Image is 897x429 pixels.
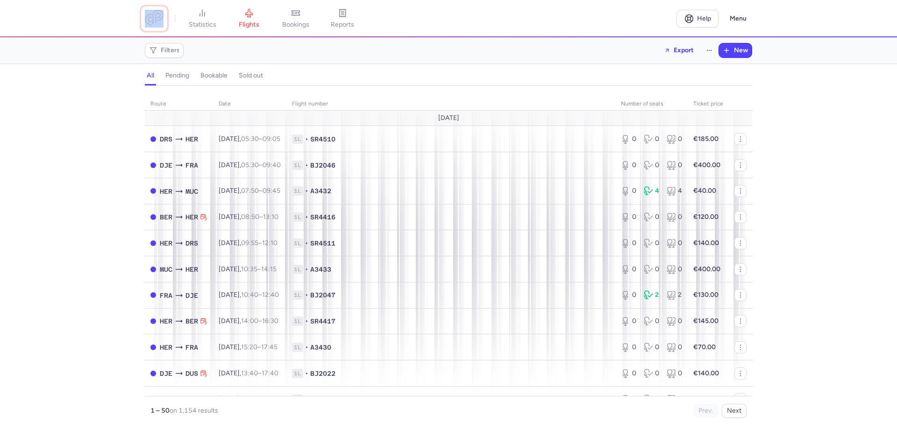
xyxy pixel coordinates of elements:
[621,343,636,352] div: 0
[219,161,281,169] span: [DATE],
[262,239,278,247] time: 12:10
[145,97,213,111] th: route
[693,369,719,377] strong: €140.00
[621,316,636,326] div: 0
[305,134,308,144] span: •
[185,186,198,197] span: MUC
[219,265,277,273] span: [DATE],
[644,265,659,274] div: 0
[292,369,303,378] span: 1L
[734,47,748,54] span: New
[160,186,172,197] span: HER
[241,239,258,247] time: 09:55
[241,161,281,169] span: –
[160,342,172,352] span: HER
[305,369,308,378] span: •
[292,343,303,352] span: 1L
[161,47,180,54] span: Filters
[262,369,278,377] time: 17:40
[310,316,335,326] span: SR4417
[658,43,700,58] button: Export
[693,395,716,403] strong: €60.00
[719,43,752,57] button: New
[676,10,719,28] a: Help
[185,134,198,144] span: HER
[160,160,172,170] span: DJE
[674,47,694,54] span: Export
[241,369,258,377] time: 13:40
[185,316,198,326] span: BER
[310,134,335,144] span: SR4510
[621,394,636,404] div: 0
[185,368,198,379] span: DUS
[241,265,257,273] time: 10:35
[165,71,189,80] h4: pending
[185,264,198,274] span: HER
[693,135,719,143] strong: €185.00
[305,290,308,300] span: •
[644,161,659,170] div: 0
[160,212,172,222] span: BER
[667,316,682,326] div: 0
[319,8,366,29] a: reports
[150,407,170,415] strong: 1 – 50
[644,186,659,196] div: 4
[310,265,331,274] span: A3433
[241,317,278,325] span: –
[262,317,278,325] time: 16:30
[305,316,308,326] span: •
[263,135,280,143] time: 09:05
[644,343,659,352] div: 0
[219,395,278,403] span: [DATE],
[667,369,682,378] div: 0
[241,239,278,247] span: –
[292,265,303,274] span: 1L
[310,161,335,170] span: BJ2046
[219,239,278,247] span: [DATE],
[305,212,308,222] span: •
[145,43,183,57] button: Filters
[241,291,279,299] span: –
[145,10,164,27] a: CitizenPlane red outlined logo
[310,290,335,300] span: BJ2047
[305,343,308,352] span: •
[667,265,682,274] div: 0
[185,290,198,301] span: DJE
[615,97,688,111] th: number of seats
[331,21,354,29] span: reports
[667,212,682,222] div: 0
[693,213,719,221] strong: €120.00
[667,394,682,404] div: 0
[261,265,277,273] time: 14:15
[722,404,747,418] button: Next
[241,395,278,403] span: –
[241,291,258,299] time: 10:40
[147,71,154,80] h4: all
[621,134,636,144] div: 0
[693,343,716,351] strong: €70.00
[160,264,172,274] span: MUC
[693,161,720,169] strong: €400.00
[644,212,659,222] div: 0
[310,394,331,404] span: A3431
[644,394,659,404] div: 0
[310,186,331,196] span: A3432
[621,369,636,378] div: 0
[160,316,172,326] span: HER
[621,239,636,248] div: 0
[261,343,278,351] time: 17:45
[667,290,682,300] div: 2
[621,212,636,222] div: 0
[219,213,278,221] span: [DATE],
[226,8,272,29] a: flights
[262,291,279,299] time: 12:40
[292,186,303,196] span: 1L
[189,21,216,29] span: statistics
[667,134,682,144] div: 0
[160,368,172,379] span: DJE
[185,160,198,170] span: FRA
[179,8,226,29] a: statistics
[305,161,308,170] span: •
[263,213,278,221] time: 13:10
[305,186,308,196] span: •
